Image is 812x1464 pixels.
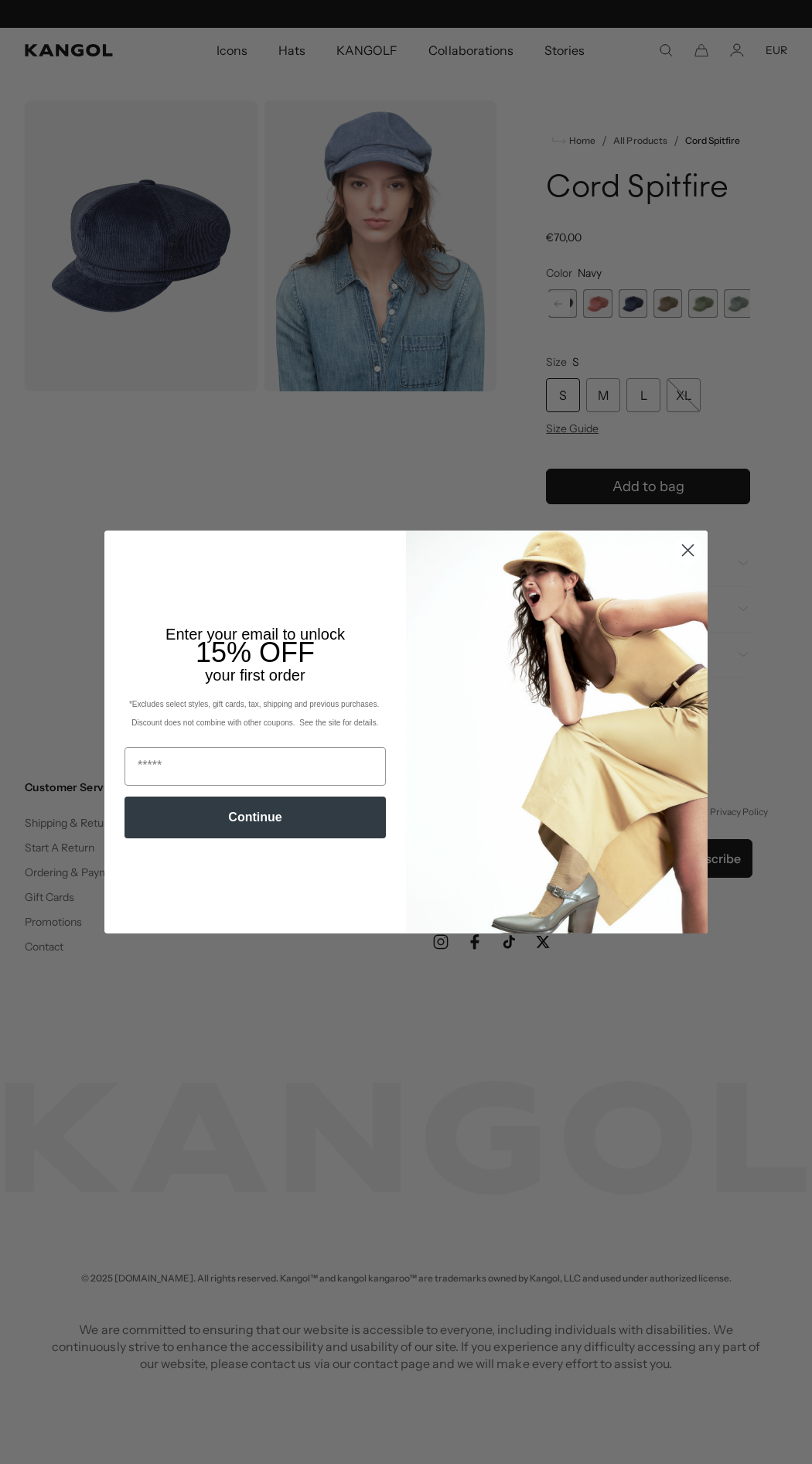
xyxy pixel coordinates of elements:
[205,667,305,684] span: your first order
[129,700,381,727] span: *Excludes select styles, gift cards, tax, shipping and previous purchases. Discount does not comb...
[196,636,315,668] span: 15% OFF
[674,537,701,564] button: Close dialog
[125,747,386,786] input: Email
[165,626,345,643] span: Enter your email to unlock
[406,531,708,933] img: 93be19ad-e773-4382-80b9-c9d740c9197f.jpeg
[125,797,386,838] button: Continue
